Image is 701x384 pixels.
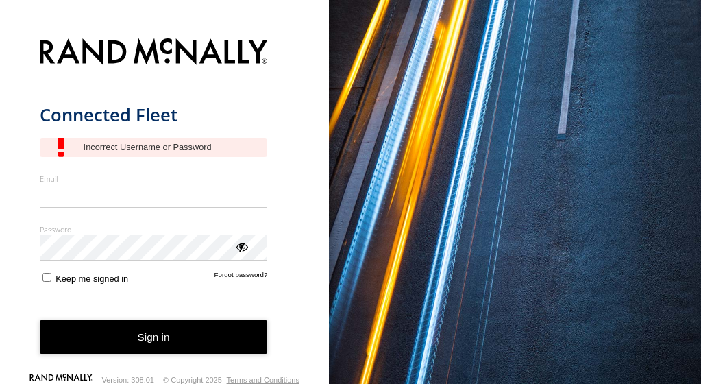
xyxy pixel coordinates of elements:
h1: Connected Fleet [40,104,268,126]
span: Keep me signed in [56,274,128,284]
a: Forgot password? [214,271,268,284]
div: Version: 308.01 [102,376,154,384]
button: Sign in [40,320,268,354]
a: Terms and Conditions [227,376,299,384]
div: © Copyright 2025 - [163,376,299,384]
input: Keep me signed in [42,273,51,282]
label: Password [40,224,268,235]
div: ViewPassword [234,239,248,253]
form: main [40,30,290,376]
img: Rand McNally [40,36,268,71]
label: Email [40,173,268,184]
